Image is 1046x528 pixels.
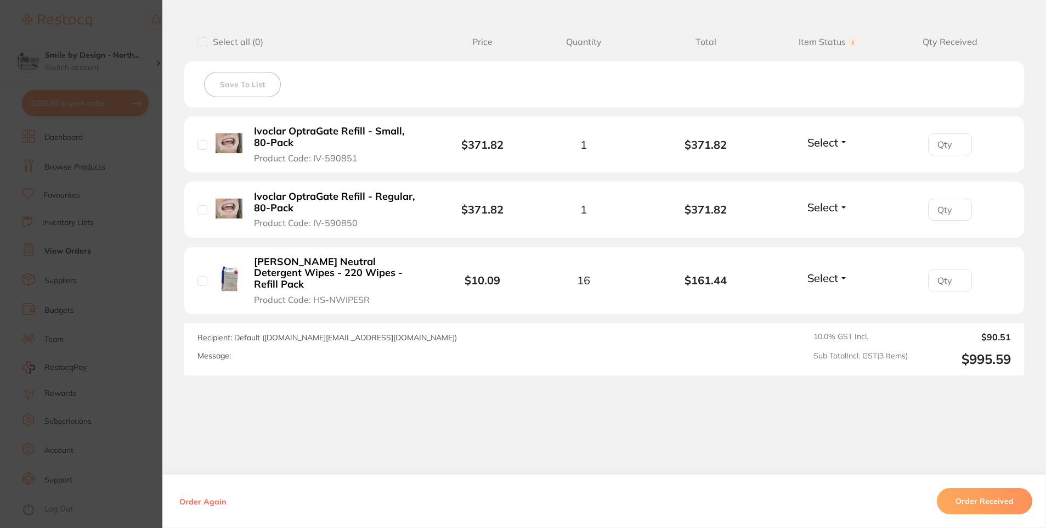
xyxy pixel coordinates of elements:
button: Select [804,271,851,285]
span: Select [807,136,838,149]
button: Select [804,200,851,214]
span: Select [807,271,838,285]
span: 10.0 % GST Incl. [813,332,908,342]
span: 16 [577,274,590,287]
input: Qty [928,133,972,155]
b: $371.82 [461,203,504,216]
button: Ivoclar OptraGate Refill - Regular, 80-Pack Product Code: IV-590850 [251,190,425,229]
button: Ivoclar OptraGate Refill - Small, 80-Pack Product Code: IV-590851 [251,125,425,164]
output: $995.59 [917,351,1011,367]
span: Sub Total Incl. GST ( 3 Items) [813,351,908,367]
img: Ivoclar OptraGate Refill - Small, 80-Pack [216,130,242,157]
b: Ivoclar OptraGate Refill - Small, 80-Pack [254,126,422,148]
output: $90.51 [917,332,1011,342]
input: Qty [928,199,972,221]
img: Ivoclar OptraGate Refill - Regular, 80-Pack [216,195,242,222]
label: Message: [197,351,231,361]
button: Select [804,136,851,149]
button: Order Again [176,496,229,506]
span: Product Code: IV-590850 [254,218,358,228]
img: Henry Schein Neutral Detergent Wipes - 220 Wipes - Refill Pack [216,266,242,293]
span: Product Code: IV-590851 [254,153,358,163]
button: Order Received [937,488,1032,514]
b: $10.09 [465,273,500,287]
button: Save To List [204,72,281,97]
b: Ivoclar OptraGate Refill - Regular, 80-Pack [254,191,422,214]
b: $371.82 [461,138,504,151]
button: [PERSON_NAME] Neutral Detergent Wipes - 220 Wipes - Refill Pack Product Code: HS-NWIPESR [251,256,425,305]
span: 1 [580,138,587,151]
span: Select all ( 0 ) [207,37,263,47]
span: Quantity [523,37,644,47]
span: Qty Received [889,37,1011,47]
b: [PERSON_NAME] Neutral Detergent Wipes - 220 Wipes - Refill Pack [254,256,422,290]
span: Total [645,37,767,47]
b: $161.44 [645,274,767,287]
b: $371.82 [645,138,767,151]
input: Qty [928,269,972,291]
span: Item Status [767,37,889,47]
span: Select [807,200,838,214]
span: 1 [580,203,587,216]
span: Product Code: HS-NWIPESR [254,295,370,305]
span: Recipient: Default ( [DOMAIN_NAME][EMAIL_ADDRESS][DOMAIN_NAME] ) [197,333,457,342]
span: Price [442,37,523,47]
b: $371.82 [645,203,767,216]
